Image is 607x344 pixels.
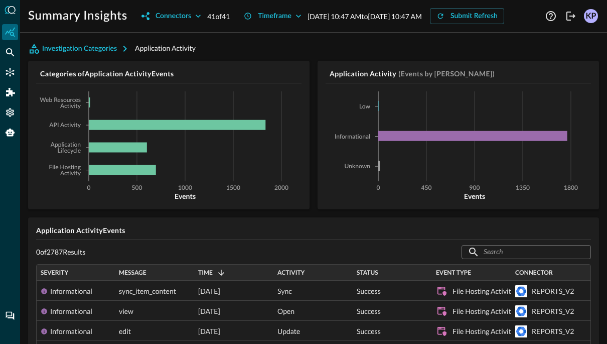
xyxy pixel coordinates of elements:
div: Chat [2,308,18,324]
div: Summary Insights [2,24,18,40]
span: Status [357,269,378,276]
button: Help [543,8,559,24]
tspan: 0 [87,185,91,191]
tspan: Low [359,104,371,110]
div: [DATE] [198,321,269,341]
div: REPORTS_V2 [532,281,574,301]
p: 0 of 2787 Results [36,248,85,257]
tspan: 0 [377,185,380,191]
tspan: 1000 [178,185,192,191]
button: Timeframe [238,8,308,24]
tspan: 1500 [226,185,240,191]
tspan: Events [175,192,196,200]
div: Open [277,301,294,321]
div: [DATE] [198,281,269,301]
span: view [119,301,133,321]
div: Timeframe [258,10,291,23]
button: Connectors [135,8,207,24]
div: Informational [50,301,92,321]
div: REPORTS_V2 [532,301,574,321]
tspan: Application [50,142,81,148]
tspan: API Activity [49,123,81,129]
tspan: Informational [335,134,370,140]
tspan: Events [464,192,485,200]
div: Submit Refresh [450,10,498,23]
div: Success [357,281,381,301]
tspan: File Hosting [49,165,81,171]
button: Logout [563,8,579,24]
span: sync_item_content [119,281,176,301]
div: Settings [2,104,18,121]
div: KP [584,9,598,23]
div: File Hosting Activity [452,281,515,301]
span: Event Type [436,269,471,276]
tspan: 450 [421,185,432,191]
span: Activity [277,269,305,276]
tspan: 500 [132,185,142,191]
tspan: Activity [60,103,81,109]
div: Informational [50,281,92,301]
div: [DATE] [198,301,269,321]
div: Connectors [2,64,18,80]
div: Informational [50,321,92,341]
div: REPORTS_V2 [532,321,574,341]
div: File Hosting Activity [452,301,515,321]
tspan: Unknown [345,164,370,170]
h1: Summary Insights [28,8,127,24]
button: Investigation Categories [28,41,135,57]
tspan: Web Resources [40,97,81,103]
tspan: 900 [470,185,480,191]
span: Application Activity [135,44,196,52]
div: Success [357,321,381,341]
div: Query Agent [2,125,18,141]
svg: Google Workspace - Reports API [515,305,527,317]
span: edit [119,321,131,341]
span: Severity [41,269,68,276]
span: Time [198,269,213,276]
h5: Application Activity [330,69,396,79]
button: Submit Refresh [430,8,504,24]
div: Success [357,301,381,321]
tspan: 1800 [564,185,578,191]
tspan: 2000 [274,185,288,191]
svg: Google Workspace - Reports API [515,285,527,297]
div: Update [277,321,300,341]
tspan: 1350 [516,185,530,191]
h5: Categories of Application Activity Events [40,69,301,79]
h5: (Events by [PERSON_NAME]) [398,69,495,79]
input: Search [484,243,568,261]
tspan: Lifecycle [58,148,81,154]
tspan: Activity [60,171,81,177]
div: Federated Search [2,44,18,60]
div: Connectors [156,10,191,23]
div: File Hosting Activity [452,321,515,341]
span: Connector [515,269,553,276]
div: Sync [277,281,292,301]
svg: Google Workspace - Reports API [515,325,527,337]
div: Addons [3,84,19,100]
span: Message [119,269,146,276]
p: 41 of 41 [207,11,230,22]
p: [DATE] 10:47 AM to [DATE] 10:47 AM [308,11,422,22]
h5: Application Activity Events [36,225,591,236]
